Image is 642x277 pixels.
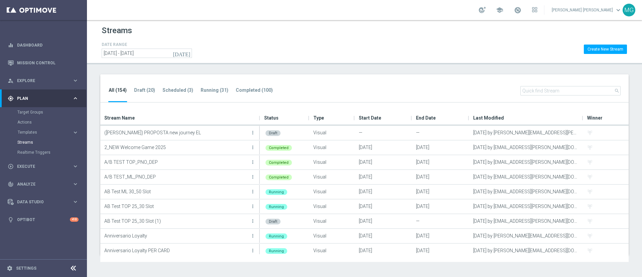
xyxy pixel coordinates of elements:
div: [DATE] [355,140,412,155]
span: Status [264,111,279,125]
i: more_vert [250,204,255,209]
div: [DATE] by [EMAIL_ADDRESS][PERSON_NAME][DOMAIN_NAME] [469,199,583,214]
i: [DATE] [173,50,191,56]
div: [DATE] [355,170,412,184]
div: Dashboard [8,36,79,54]
tab-header: Running (31) [201,87,228,93]
div: [DATE] by [EMAIL_ADDRESS][PERSON_NAME][DOMAIN_NAME] [469,185,583,199]
i: more_vert [250,174,255,180]
i: keyboard_arrow_right [72,199,79,205]
p: AB Test ML 30_50 Slot [104,187,249,197]
div: Visual [309,244,355,258]
button: more_vert [249,155,256,169]
button: more_vert [249,126,256,139]
button: gps_fixed Plan keyboard_arrow_right [7,96,79,101]
div: Realtime Triggers [17,147,86,157]
div: [DATE] [355,244,412,258]
p: (SARA) PROPOSTA new journey EL [104,128,249,138]
div: Draft [265,130,281,136]
a: Settings [16,266,36,270]
tab-header: Scheduled (3) [163,87,193,93]
div: Visual [309,185,355,199]
div: Visual [309,155,355,169]
button: Data Studio keyboard_arrow_right [7,199,79,205]
p: A/B TEST TOP_PNO_DEP [104,157,249,167]
i: keyboard_arrow_right [72,181,79,187]
i: play_circle_outline [8,163,14,169]
button: more_vert [249,141,256,154]
span: Plan [17,96,72,100]
button: more_vert [249,170,256,184]
button: more_vert [249,214,256,228]
tab-header: All (154) [109,87,127,93]
button: more_vert [249,244,256,257]
div: Visual [309,170,355,184]
div: Completed [265,160,292,165]
i: keyboard_arrow_right [72,95,79,101]
button: equalizer Dashboard [7,43,79,48]
span: Winner [587,111,603,125]
div: Visual [309,126,355,140]
a: [PERSON_NAME] [PERSON_NAME]keyboard_arrow_down [551,5,623,15]
button: more_vert [249,200,256,213]
button: [DATE] [172,49,192,59]
div: Templates [18,130,72,134]
button: track_changes Analyze keyboard_arrow_right [7,182,79,187]
div: Running [265,248,287,254]
p: Anniversario Loyalty [104,231,249,241]
i: more_vert [250,130,255,135]
div: Data Studio [8,199,72,205]
a: Target Groups [17,110,70,115]
div: — [412,214,469,228]
i: keyboard_arrow_right [72,77,79,84]
span: Templates [18,130,66,134]
div: [DATE] [355,155,412,169]
i: more_vert [250,189,255,194]
i: more_vert [250,233,255,238]
p: Anniversario Loyalty PER CARD [104,246,249,256]
span: Last Modified [473,111,504,125]
div: [DATE] [412,185,469,199]
div: Running [265,189,287,195]
span: End Date [416,111,436,125]
div: Actions [17,117,86,127]
p: A/B TEST_ML_PNO_DEP [104,172,249,182]
input: Quick find Stream [520,86,621,95]
button: person_search Explore keyboard_arrow_right [7,78,79,83]
div: Execute [8,163,72,169]
a: Realtime Triggers [17,150,70,155]
div: [DATE] by [EMAIL_ADDRESS][PERSON_NAME][DOMAIN_NAME] [469,170,583,184]
div: [DATE] by [EMAIL_ADDRESS][PERSON_NAME][DOMAIN_NAME] [469,155,583,169]
div: — [412,126,469,140]
div: Running [265,204,287,210]
span: Type [313,111,324,125]
button: Templates keyboard_arrow_right [17,130,79,135]
div: [DATE] [412,170,469,184]
a: Mission Control [17,54,79,72]
span: Data Studio [17,200,72,204]
div: Templates [17,127,86,137]
div: Streams [17,137,86,147]
div: Analyze [8,181,72,187]
i: more_vert [250,159,255,165]
span: Explore [17,79,72,83]
span: Start Date [359,111,381,125]
tab-header: Draft (20) [134,87,155,93]
a: Streams [17,140,70,145]
div: Plan [8,95,72,101]
div: Visual [309,140,355,155]
a: Actions [17,120,70,125]
span: keyboard_arrow_down [615,6,622,14]
div: [DATE] by [EMAIL_ADDRESS][PERSON_NAME][DOMAIN_NAME] [469,214,583,228]
i: keyboard_arrow_right [72,129,79,136]
div: [DATE] [412,199,469,214]
i: more_vert [250,218,255,224]
div: Draft [265,219,281,224]
div: lightbulb Optibot +10 [7,217,79,222]
tab-header: Completed (100) [236,87,273,93]
div: Visual [309,229,355,243]
i: person_search [8,78,14,84]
